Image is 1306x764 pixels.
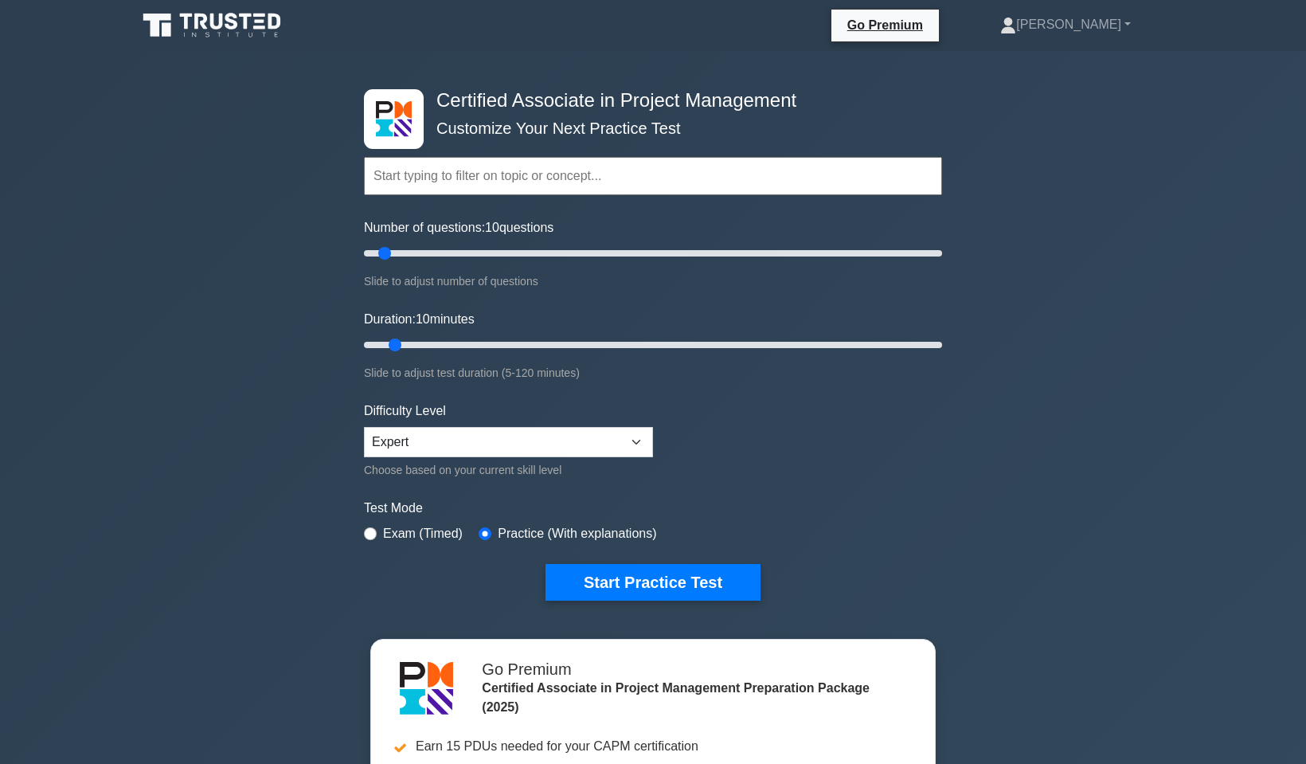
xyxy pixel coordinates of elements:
[364,157,942,195] input: Start typing to filter on topic or concept...
[364,272,942,291] div: Slide to adjust number of questions
[364,310,475,329] label: Duration: minutes
[383,524,463,543] label: Exam (Timed)
[416,312,430,326] span: 10
[485,221,499,234] span: 10
[962,9,1169,41] a: [PERSON_NAME]
[838,15,933,35] a: Go Premium
[364,460,653,480] div: Choose based on your current skill level
[430,89,864,112] h4: Certified Associate in Project Management
[545,564,761,601] button: Start Practice Test
[364,218,553,237] label: Number of questions: questions
[364,499,942,518] label: Test Mode
[364,402,446,421] label: Difficulty Level
[498,524,656,543] label: Practice (With explanations)
[364,363,942,382] div: Slide to adjust test duration (5-120 minutes)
